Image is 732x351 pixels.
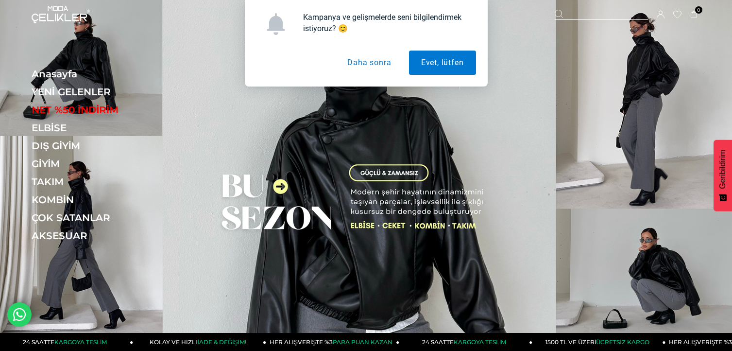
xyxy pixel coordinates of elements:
[54,338,107,346] span: KARGOYA TESLİM
[409,51,476,75] button: Evet, lütfen
[718,150,727,189] span: Geribildirim
[265,13,287,35] img: notification icon
[32,194,165,206] a: KOMBİN
[399,333,532,351] a: 24 SAATTEKARGOYA TESLİM
[32,158,165,170] a: GİYİM
[32,86,165,98] a: YENİ GELENLER
[454,338,506,346] span: KARGOYA TESLİM
[714,140,732,211] button: Geribildirim - Show survey
[32,140,165,152] a: DIŞ GİYİM
[32,122,165,134] a: ELBİSE
[32,212,165,224] a: ÇOK SATANLAR
[32,230,165,242] a: AKSESUAR
[295,12,476,34] div: Kampanya ve gelişmelerde seni bilgilendirmek istiyoruz? 😊
[532,333,665,351] a: 1500 TL VE ÜZERİÜCRETSİZ KARGO
[335,51,403,75] button: Daha sonra
[266,333,399,351] a: HER ALIŞVERİŞTE %3PARA PUAN KAZAN
[596,338,649,346] span: ÜCRETSİZ KARGO
[333,338,392,346] span: PARA PUAN KAZAN
[197,338,246,346] span: İADE & DEĞİŞİM!
[32,176,165,188] a: TAKIM
[133,333,266,351] a: KOLAY VE HIZLIİADE & DEĞİŞİM!
[32,104,165,116] a: NET %50 İNDİRİM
